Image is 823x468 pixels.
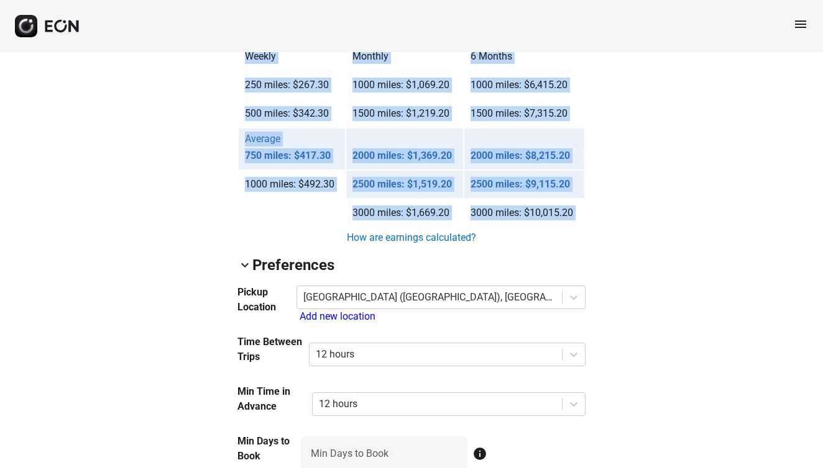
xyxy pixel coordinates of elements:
[237,434,301,464] h3: Min Days to Book
[346,199,463,227] td: 3000 miles: $1,669.20
[464,171,584,198] td: 2500 miles: $9,115.20
[346,71,463,99] td: 1000 miles: $1,069.20
[346,100,463,127] td: 1500 miles: $1,219.20
[237,285,297,315] h3: Pickup Location
[237,384,312,414] h3: Min Time in Advance
[346,171,463,198] td: 2500 miles: $1,519.20
[245,132,280,146] p: Average
[239,100,345,127] td: 500 miles: $342.30
[464,100,584,127] td: 1500 miles: $7,315.20
[300,309,586,324] div: Add new location
[793,17,808,32] span: menu
[464,43,584,70] th: 6 Months
[239,171,345,198] td: 1000 miles: $492.30
[346,230,477,245] a: How are earnings calculated?
[352,148,457,163] p: 2000 miles: $1,369.20
[239,71,345,99] td: 250 miles: $267.30
[245,148,339,163] p: 750 miles: $417.30
[311,446,389,461] label: Min Days to Book
[464,199,584,227] td: 3000 miles: $10,015.20
[346,43,463,70] th: Monthly
[472,446,487,461] span: info
[239,43,345,70] th: Weekly
[237,258,252,272] span: keyboard_arrow_down
[471,148,578,163] p: 2000 miles: $8,215.20
[252,255,334,275] h2: Preferences
[237,335,309,364] h3: Time Between Trips
[464,71,584,99] td: 1000 miles: $6,415.20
